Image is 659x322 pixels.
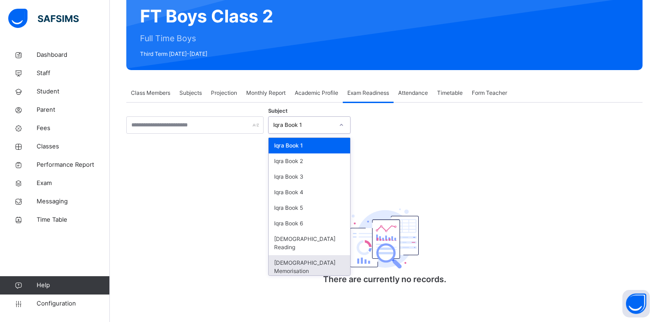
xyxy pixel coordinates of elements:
span: Staff [37,69,110,78]
span: Projection [211,89,237,97]
span: Dashboard [37,50,110,60]
span: Monthly Report [246,89,286,97]
img: safsims [8,9,79,28]
span: Subjects [179,89,202,97]
span: Configuration [37,299,109,308]
button: Open asap [622,290,650,317]
span: Fees [37,124,110,133]
div: Iqra Book 5 [269,200,350,216]
span: Time Table [37,215,110,224]
span: Parent [37,105,110,115]
span: Help [37,281,109,290]
span: Exam [37,179,110,188]
span: Timetable [437,89,463,97]
div: [DEMOGRAPHIC_DATA] Reading [269,231,350,255]
div: Iqra Book 2 [269,153,350,169]
div: Iqra Book 3 [269,169,350,185]
div: [DEMOGRAPHIC_DATA] Memorisation [269,255,350,279]
span: Subject [268,107,287,115]
span: Class Members [131,89,170,97]
span: Academic Profile [295,89,338,97]
div: Iqra Book 1 [269,138,350,153]
div: Iqra Book 1 [273,121,334,129]
span: Performance Report [37,160,110,169]
span: Exam Readiness [347,89,389,97]
div: There are currently no records. [293,183,476,300]
span: Form Teacher [472,89,507,97]
p: There are currently no records. [293,273,476,285]
img: classEmptyState.7d4ec5dc6d57f4e1adfd249b62c1c528.svg [350,208,419,269]
div: Iqra Book 4 [269,185,350,200]
span: Messaging [37,197,110,206]
span: Student [37,87,110,96]
span: Attendance [398,89,428,97]
div: Iqra Book 6 [269,216,350,231]
span: Classes [37,142,110,151]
